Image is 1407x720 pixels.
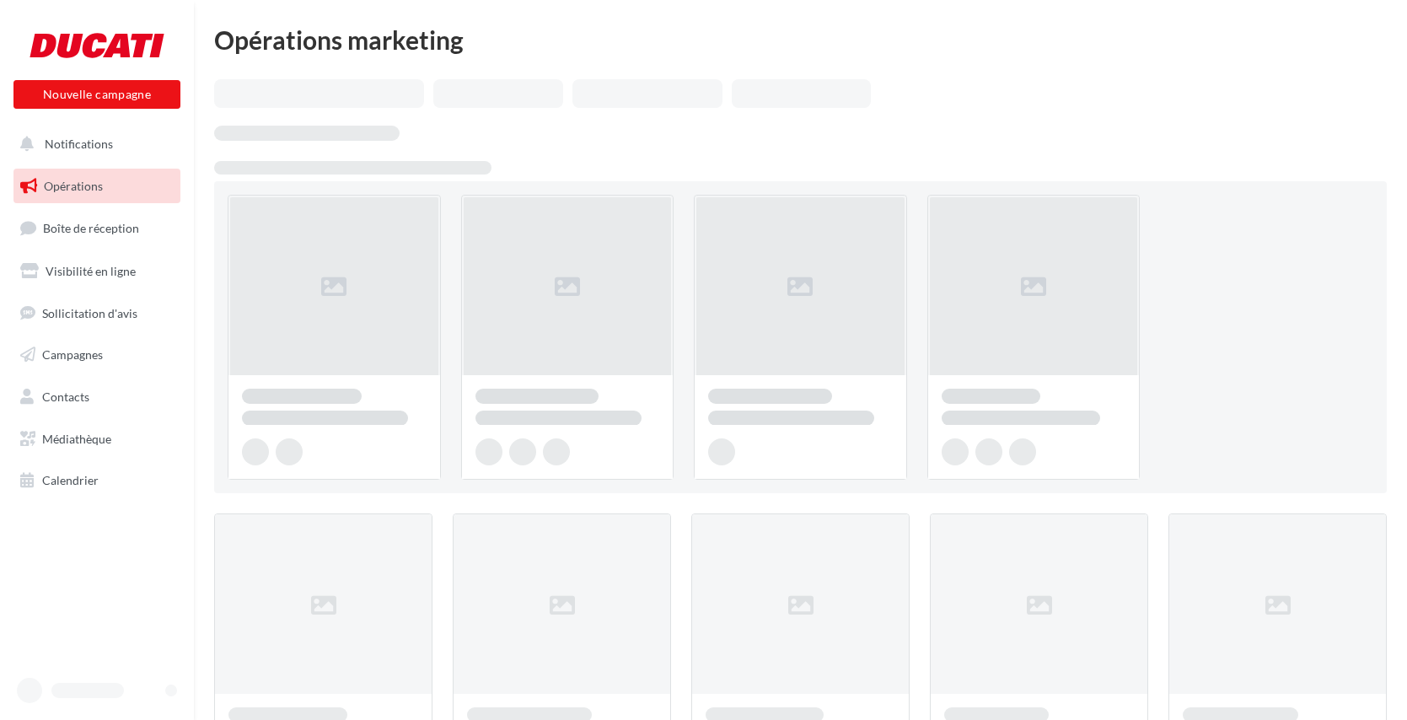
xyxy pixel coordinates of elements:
span: Médiathèque [42,432,111,446]
div: Opérations marketing [214,27,1387,52]
a: Sollicitation d'avis [10,296,184,331]
a: Opérations [10,169,184,204]
a: Calendrier [10,463,184,498]
span: Calendrier [42,473,99,487]
span: Notifications [45,137,113,151]
button: Nouvelle campagne [13,80,180,109]
a: Contacts [10,379,184,415]
span: Campagnes [42,347,103,362]
a: Visibilité en ligne [10,254,184,289]
span: Boîte de réception [43,221,139,235]
button: Notifications [10,126,177,162]
span: Sollicitation d'avis [42,305,137,320]
a: Campagnes [10,337,184,373]
a: Boîte de réception [10,210,184,246]
span: Visibilité en ligne [46,264,136,278]
span: Opérations [44,179,103,193]
a: Médiathèque [10,422,184,457]
span: Contacts [42,390,89,404]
